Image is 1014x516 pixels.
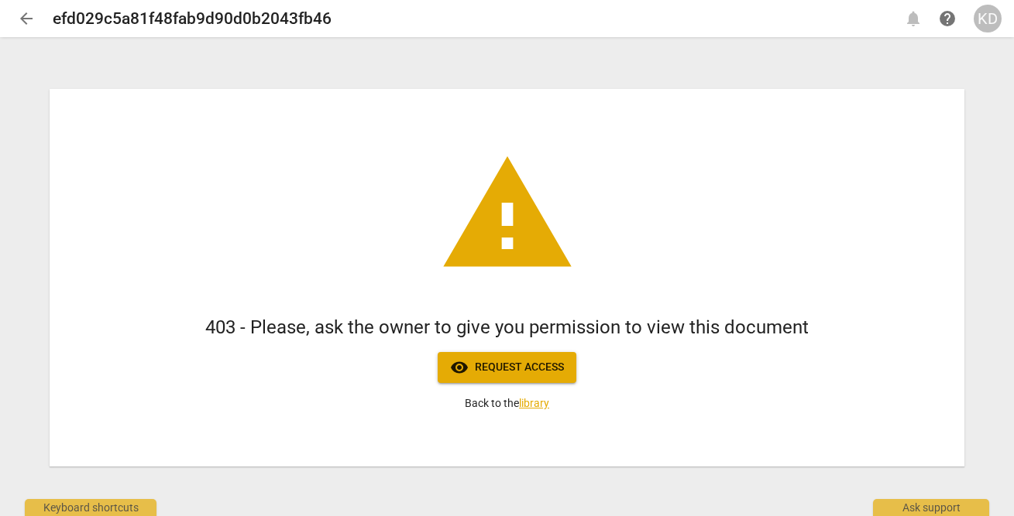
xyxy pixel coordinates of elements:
span: visibility [450,358,469,377]
button: KD [974,5,1002,32]
span: help [938,9,957,28]
button: Request access [438,352,576,383]
span: Request access [450,358,564,377]
h2: efd029c5a81f48fab9d90d0b2043fb46 [53,9,332,29]
h1: 403 - Please, ask the owner to give you permission to view this document [205,315,809,340]
p: Back to the [465,395,549,412]
div: Keyboard shortcuts [25,499,156,516]
span: arrow_back [17,9,36,28]
span: warning [438,145,577,284]
a: Help [933,5,961,32]
div: Ask support [873,499,989,516]
a: library [519,397,549,409]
